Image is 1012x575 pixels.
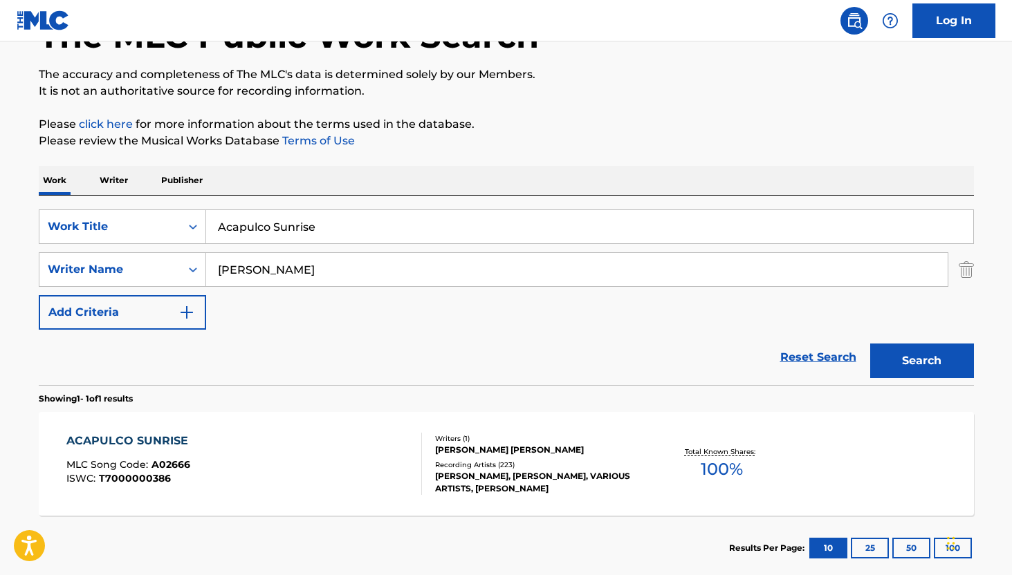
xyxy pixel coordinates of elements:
[876,7,904,35] div: Help
[48,261,172,278] div: Writer Name
[39,412,974,516] a: ACAPULCO SUNRISEMLC Song Code:A02666ISWC:T7000000386Writers (1)[PERSON_NAME] [PERSON_NAME]Recordi...
[151,458,190,471] span: A02666
[39,295,206,330] button: Add Criteria
[840,7,868,35] a: Public Search
[48,218,172,235] div: Work Title
[279,134,355,147] a: Terms of Use
[934,538,972,558] button: 100
[39,83,974,100] p: It is not an authoritative source for recording information.
[870,343,974,378] button: Search
[729,542,808,554] p: Results Per Page:
[39,133,974,149] p: Please review the Musical Works Database
[773,342,863,373] a: Reset Search
[943,509,1012,575] iframe: Chat Widget
[685,446,759,457] p: Total Known Shares:
[959,252,974,287] img: Delete Criterion
[39,66,974,83] p: The accuracy and completeness of The MLC's data is determined solely by our Members.
[882,12,899,29] img: help
[157,166,207,195] p: Publisher
[912,3,995,38] a: Log In
[17,10,70,30] img: MLC Logo
[851,538,889,558] button: 25
[435,470,644,495] div: [PERSON_NAME], [PERSON_NAME], VARIOUS ARTISTS, [PERSON_NAME]
[846,12,863,29] img: search
[66,458,151,471] span: MLC Song Code :
[79,117,133,131] a: click here
[95,166,132,195] p: Writer
[39,209,974,385] form: Search Form
[99,472,171,484] span: T7000000386
[947,522,955,564] div: Drag
[435,460,644,470] div: Recording Artists ( 223 )
[178,304,195,321] img: 9d2ae6d4665cec9f34b9.svg
[701,457,743,482] span: 100 %
[435,444,644,456] div: [PERSON_NAME] [PERSON_NAME]
[39,166,71,195] p: Work
[435,433,644,444] div: Writers ( 1 )
[892,538,930,558] button: 50
[809,538,847,558] button: 10
[66,433,195,449] div: ACAPULCO SUNRISE
[39,116,974,133] p: Please for more information about the terms used in the database.
[39,393,133,405] p: Showing 1 - 1 of 1 results
[66,472,99,484] span: ISWC :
